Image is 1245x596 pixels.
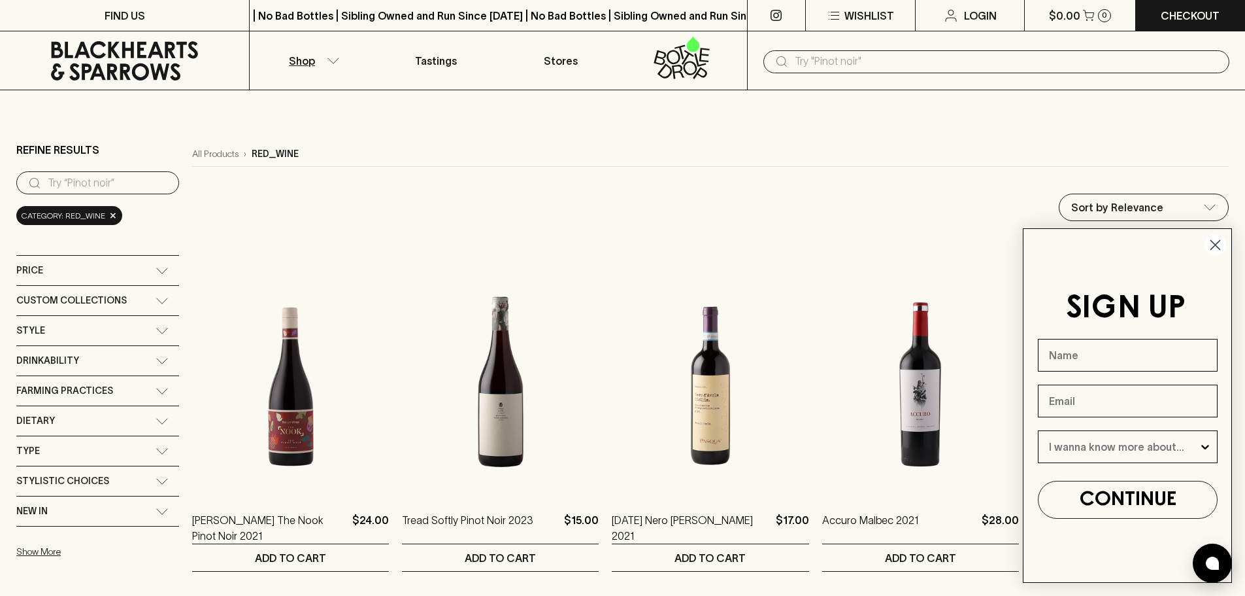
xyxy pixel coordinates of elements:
[822,512,919,544] a: Accuro Malbec 2021
[1049,8,1080,24] p: $0.00
[1038,385,1218,417] input: Email
[795,51,1219,72] input: Try "Pinot noir"
[612,544,808,571] button: ADD TO CART
[402,512,533,544] a: Tread Softly Pinot Noir 2023
[192,264,389,493] img: Buller The Nook Pinot Noir 2021
[192,512,347,544] a: [PERSON_NAME] The Nook Pinot Noir 2021
[16,256,179,285] div: Price
[16,262,43,279] span: Price
[822,544,1019,571] button: ADD TO CART
[374,31,498,90] a: Tastings
[1049,431,1199,463] input: I wanna know more about...
[415,53,457,69] p: Tastings
[844,8,894,24] p: Wishlist
[16,292,127,309] span: Custom Collections
[109,209,117,222] span: ×
[612,264,808,493] img: Pasqua Nero d'Avola 2021
[16,383,113,399] span: Farming Practices
[22,209,105,222] span: Category: red_wine
[1161,8,1220,24] p: Checkout
[352,512,389,544] p: $24.00
[244,147,246,161] p: ›
[1066,294,1186,324] span: SIGN UP
[255,550,326,566] p: ADD TO CART
[16,443,40,459] span: Type
[1204,234,1227,256] button: Close dialog
[402,544,599,571] button: ADD TO CART
[465,550,536,566] p: ADD TO CART
[16,376,179,406] div: Farming Practices
[499,31,623,90] a: Stores
[674,550,746,566] p: ADD TO CART
[885,550,956,566] p: ADD TO CART
[1038,339,1218,372] input: Name
[564,512,599,544] p: $15.00
[16,503,48,519] span: New In
[192,147,239,161] a: All Products
[16,142,99,158] p: Refine Results
[16,413,55,429] span: Dietary
[1102,12,1107,19] p: 0
[822,264,1019,493] img: Accuro Malbec 2021
[16,406,179,436] div: Dietary
[16,353,79,369] span: Drinkability
[776,512,809,544] p: $17.00
[1071,200,1163,215] p: Sort by Relevance
[16,346,179,376] div: Drinkability
[612,512,770,544] a: [DATE] Nero [PERSON_NAME] 2021
[1059,194,1228,220] div: Sort by Relevance
[192,544,389,571] button: ADD TO CART
[544,53,578,69] p: Stores
[1199,431,1212,463] button: Show Options
[402,264,599,493] img: Tread Softly Pinot Noir 2023
[289,53,315,69] p: Shop
[250,31,374,90] button: Shop
[1206,557,1219,570] img: bubble-icon
[48,173,169,194] input: Try “Pinot noir”
[16,473,109,489] span: Stylistic Choices
[16,497,179,526] div: New In
[16,436,179,466] div: Type
[105,8,145,24] p: FIND US
[982,512,1019,544] p: $28.00
[16,466,179,496] div: Stylistic Choices
[1010,215,1245,596] div: FLYOUT Form
[16,323,45,339] span: Style
[16,286,179,315] div: Custom Collections
[16,538,188,565] button: Show More
[16,316,179,345] div: Style
[964,8,997,24] p: Login
[1038,481,1218,519] button: CONTINUE
[252,147,299,161] p: red_wine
